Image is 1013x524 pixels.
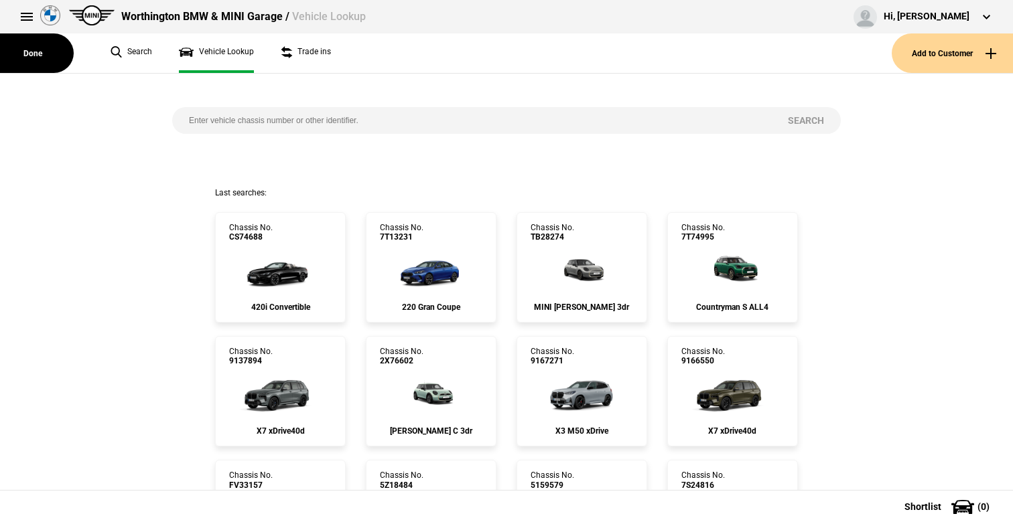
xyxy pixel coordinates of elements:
[681,426,784,436] div: X7 xDrive40d
[531,481,574,490] span: 5159579
[229,356,273,365] span: 9137894
[229,223,273,242] div: Chassis No.
[292,10,366,23] span: Vehicle Lookup
[111,33,152,73] a: Search
[229,481,273,490] span: FV33157
[531,347,574,366] div: Chassis No.
[69,5,115,25] img: mini.png
[531,426,633,436] div: X3 M50 xDrive
[215,188,267,197] span: Last searches:
[681,481,725,490] span: 7S24816
[40,5,60,25] img: bmw.png
[697,242,768,296] img: cosySec
[904,502,941,511] span: Shortlist
[681,356,725,365] span: 9166550
[892,33,1013,73] button: Add to Customer
[531,302,633,312] div: MINI [PERSON_NAME] 3dr
[380,223,423,242] div: Chassis No.
[236,242,325,296] img: cosySec
[229,232,273,242] span: CS74688
[531,232,574,242] span: TB28274
[681,347,725,366] div: Chassis No.
[681,302,784,312] div: Countryman S ALL4
[884,490,1013,523] button: Shortlist(0)
[380,470,423,490] div: Chassis No.
[380,426,482,436] div: [PERSON_NAME] C 3dr
[884,10,969,23] div: Hi, [PERSON_NAME]
[229,426,332,436] div: X7 xDrive40d
[387,242,476,296] img: cosySec
[236,366,325,420] img: cosySec
[179,33,254,73] a: Vehicle Lookup
[380,347,423,366] div: Chassis No.
[537,366,626,420] img: cosySec
[172,107,771,134] input: Enter vehicle chassis number or other identifier.
[977,502,990,511] span: ( 0 )
[281,33,331,73] a: Trade ins
[121,9,366,24] div: Worthington BMW & MINI Garage /
[681,223,725,242] div: Chassis No.
[380,232,423,242] span: 7T13231
[531,470,574,490] div: Chassis No.
[395,366,467,420] img: cosySec
[229,470,273,490] div: Chassis No.
[229,347,273,366] div: Chassis No.
[380,481,423,490] span: 5Z18484
[531,356,574,365] span: 9167271
[681,470,725,490] div: Chassis No.
[229,302,332,312] div: 420i Convertible
[531,223,574,242] div: Chassis No.
[380,356,423,365] span: 2X76602
[771,107,841,134] button: Search
[546,242,618,296] img: cosySec
[688,366,777,420] img: cosySec
[681,232,725,242] span: 7T74995
[380,302,482,312] div: 220 Gran Coupe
